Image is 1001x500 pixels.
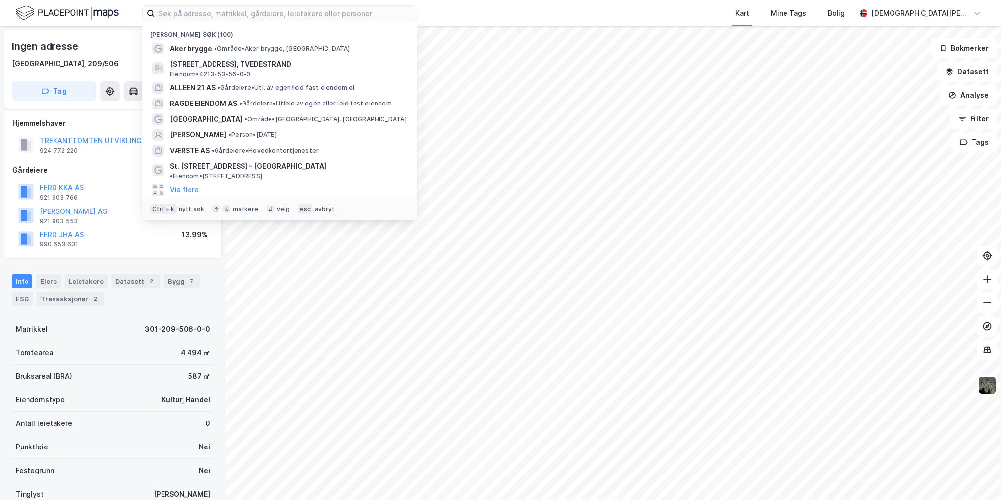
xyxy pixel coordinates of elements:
[181,347,210,359] div: 4 494 ㎡
[170,58,406,70] span: [STREET_ADDRESS], TVEDESTRAND
[179,205,205,213] div: nytt søk
[239,100,392,107] span: Gårdeiere • Utleie av egen eller leid fast eiendom
[40,194,78,202] div: 921 903 766
[170,98,237,109] span: RAGDE EIENDOM AS
[277,205,290,213] div: velg
[828,7,845,19] div: Bolig
[170,43,212,54] span: Aker brygge
[205,418,210,429] div: 0
[952,453,1001,500] iframe: Chat Widget
[233,205,258,213] div: markere
[16,488,44,500] div: Tinglyst
[212,147,319,155] span: Gårdeiere • Hovedkontortjenester
[12,292,33,306] div: ESG
[187,276,196,286] div: 7
[162,394,210,406] div: Kultur, Handel
[12,58,119,70] div: [GEOGRAPHIC_DATA], 209/506
[12,81,96,101] button: Tag
[142,23,417,41] div: [PERSON_NAME] søk (100)
[154,488,210,500] div: [PERSON_NAME]
[12,117,214,129] div: Hjemmelshaver
[37,292,104,306] div: Transaksjoner
[298,204,313,214] div: esc
[170,172,262,180] span: Eiendom • [STREET_ADDRESS]
[40,147,78,155] div: 924 772 220
[735,7,749,19] div: Kart
[65,274,108,288] div: Leietakere
[315,205,335,213] div: avbryt
[16,323,48,335] div: Matrikkel
[170,184,199,196] button: Vis flere
[164,274,200,288] div: Bygg
[182,229,208,240] div: 13.99%
[937,62,997,81] button: Datasett
[40,217,78,225] div: 921 903 553
[951,132,997,152] button: Tags
[217,84,220,91] span: •
[146,276,156,286] div: 2
[16,394,65,406] div: Eiendomstype
[978,376,997,395] img: 9k=
[16,4,119,22] img: logo.f888ab2527a4732fd821a326f86c7f29.svg
[228,131,231,138] span: •
[16,418,72,429] div: Antall leietakere
[214,45,217,52] span: •
[212,147,215,154] span: •
[170,145,210,157] span: VÆRSTE AS
[199,441,210,453] div: Nei
[16,370,72,382] div: Bruksareal (BRA)
[244,115,247,123] span: •
[12,164,214,176] div: Gårdeiere
[170,129,226,141] span: [PERSON_NAME]
[244,115,406,123] span: Område • [GEOGRAPHIC_DATA], [GEOGRAPHIC_DATA]
[239,100,242,107] span: •
[217,84,356,92] span: Gårdeiere • Utl. av egen/leid fast eiendom el.
[90,294,100,304] div: 2
[170,160,326,172] span: St. [STREET_ADDRESS] - [GEOGRAPHIC_DATA]
[16,347,55,359] div: Tomteareal
[36,274,61,288] div: Eiere
[145,323,210,335] div: 301-209-506-0-0
[940,85,997,105] button: Analyse
[111,274,160,288] div: Datasett
[16,441,48,453] div: Punktleie
[170,82,216,94] span: ALLEEN 21 AS
[16,465,54,476] div: Festegrunn
[12,274,32,288] div: Info
[170,70,250,78] span: Eiendom • 4213-53-56-0-0
[150,204,177,214] div: Ctrl + k
[40,240,78,248] div: 990 653 631
[214,45,350,53] span: Område • Aker brygge, [GEOGRAPHIC_DATA]
[170,172,173,180] span: •
[188,370,210,382] div: 587 ㎡
[228,131,277,139] span: Person • [DATE]
[199,465,210,476] div: Nei
[931,38,997,58] button: Bokmerker
[170,113,243,125] span: [GEOGRAPHIC_DATA]
[12,38,80,54] div: Ingen adresse
[871,7,970,19] div: [DEMOGRAPHIC_DATA][PERSON_NAME]
[155,6,417,21] input: Søk på adresse, matrikkel, gårdeiere, leietakere eller personer
[771,7,806,19] div: Mine Tags
[950,109,997,129] button: Filter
